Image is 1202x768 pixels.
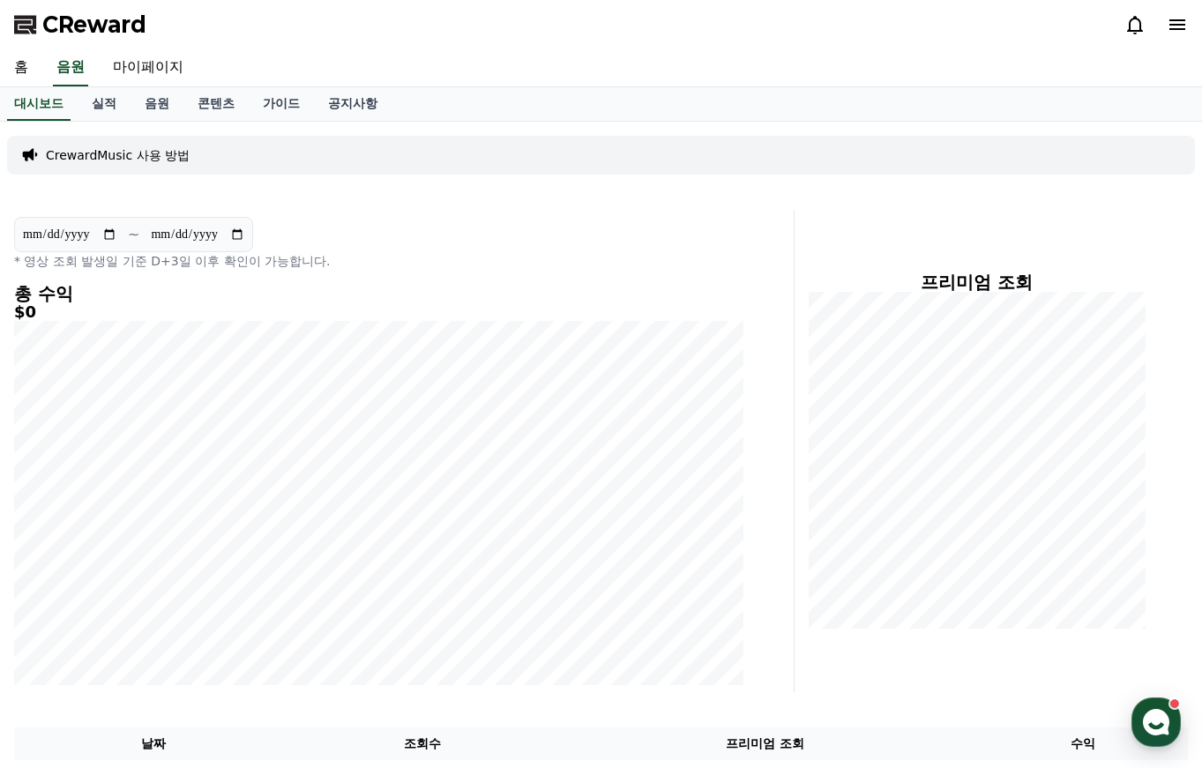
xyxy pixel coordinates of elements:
th: 수익 [977,727,1188,760]
h5: $0 [14,303,744,321]
span: CReward [42,11,146,39]
a: CReward [14,11,146,39]
h4: 총 수익 [14,284,744,303]
a: 음원 [131,87,183,121]
th: 조회수 [293,727,553,760]
a: 음원 [53,49,88,86]
a: CrewardMusic 사용 방법 [46,146,190,164]
a: 대시보드 [7,87,71,121]
th: 날짜 [14,727,293,760]
a: 가이드 [249,87,314,121]
a: 마이페이지 [99,49,198,86]
p: * 영상 조회 발생일 기준 D+3일 이후 확인이 가능합니다. [14,252,744,270]
th: 프리미엄 조회 [553,727,977,760]
p: ~ [128,224,139,245]
h4: 프리미엄 조회 [809,272,1146,292]
a: 실적 [78,87,131,121]
a: 콘텐츠 [183,87,249,121]
a: 공지사항 [314,87,392,121]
